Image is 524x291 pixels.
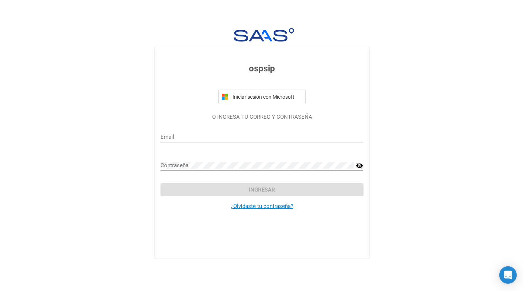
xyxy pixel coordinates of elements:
[218,90,306,104] button: Iniciar sesión con Microsoft
[231,94,302,100] span: Iniciar sesión con Microsoft
[160,183,363,196] button: Ingresar
[160,113,363,121] p: O INGRESÁ TU CORREO Y CONTRASEÑA
[231,203,293,209] a: ¿Olvidaste tu contraseña?
[499,266,517,284] div: Open Intercom Messenger
[356,161,363,170] mat-icon: visibility_off
[160,62,363,75] h3: ospsip
[249,186,275,193] span: Ingresar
